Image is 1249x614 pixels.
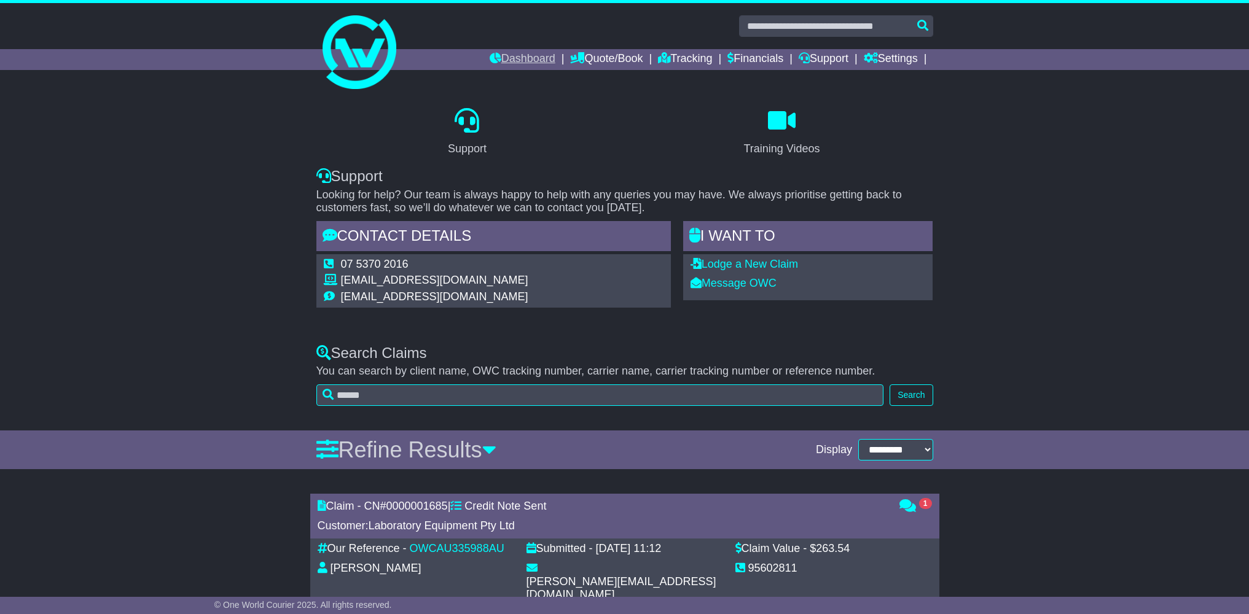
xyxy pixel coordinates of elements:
[316,188,933,215] p: Looking for help? Our team is always happy to help with any queries you may have. We always prior...
[890,384,933,406] button: Search
[919,498,932,509] span: 1
[799,49,848,70] a: Support
[214,600,392,610] span: © One World Courier 2025. All rights reserved.
[743,141,820,157] div: Training Videos
[318,500,887,513] div: Claim - CN# |
[490,49,555,70] a: Dashboard
[735,542,807,556] div: Claim Value -
[410,542,504,554] a: OWCAU335988AU
[816,443,852,457] span: Display
[440,104,495,161] a: Support
[570,49,643,70] a: Quote/Book
[596,542,662,556] div: [DATE] 11:12
[386,500,448,512] span: 0000001685
[316,168,933,185] div: Support
[691,277,777,289] a: Message OWC
[316,437,496,462] a: Refine Results
[331,562,421,575] div: [PERSON_NAME]
[341,290,528,304] td: [EMAIL_ADDRESS][DOMAIN_NAME]
[341,274,528,290] td: [EMAIL_ADDRESS][DOMAIN_NAME]
[464,500,546,512] span: Credit Note Sent
[316,365,933,378] p: You can search by client name, OWC tracking number, carrier name, carrier tracking number or refe...
[341,258,528,274] td: 07 5370 2016
[735,104,828,161] a: Training Videos
[864,49,918,70] a: Settings
[369,519,515,532] span: Laboratory Equipment Pty Ltd
[527,575,723,602] div: [PERSON_NAME][EMAIL_ADDRESS][DOMAIN_NAME]
[727,49,783,70] a: Financials
[448,141,487,157] div: Support
[316,221,671,254] div: Contact Details
[899,500,932,513] a: 1
[810,542,850,556] div: $263.54
[658,49,712,70] a: Tracking
[527,542,593,556] div: Submitted -
[318,542,407,556] div: Our Reference -
[318,519,887,533] div: Customer:
[683,221,933,254] div: I WANT to
[748,562,797,575] div: 95602811
[691,258,798,270] a: Lodge a New Claim
[316,344,933,362] div: Search Claims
